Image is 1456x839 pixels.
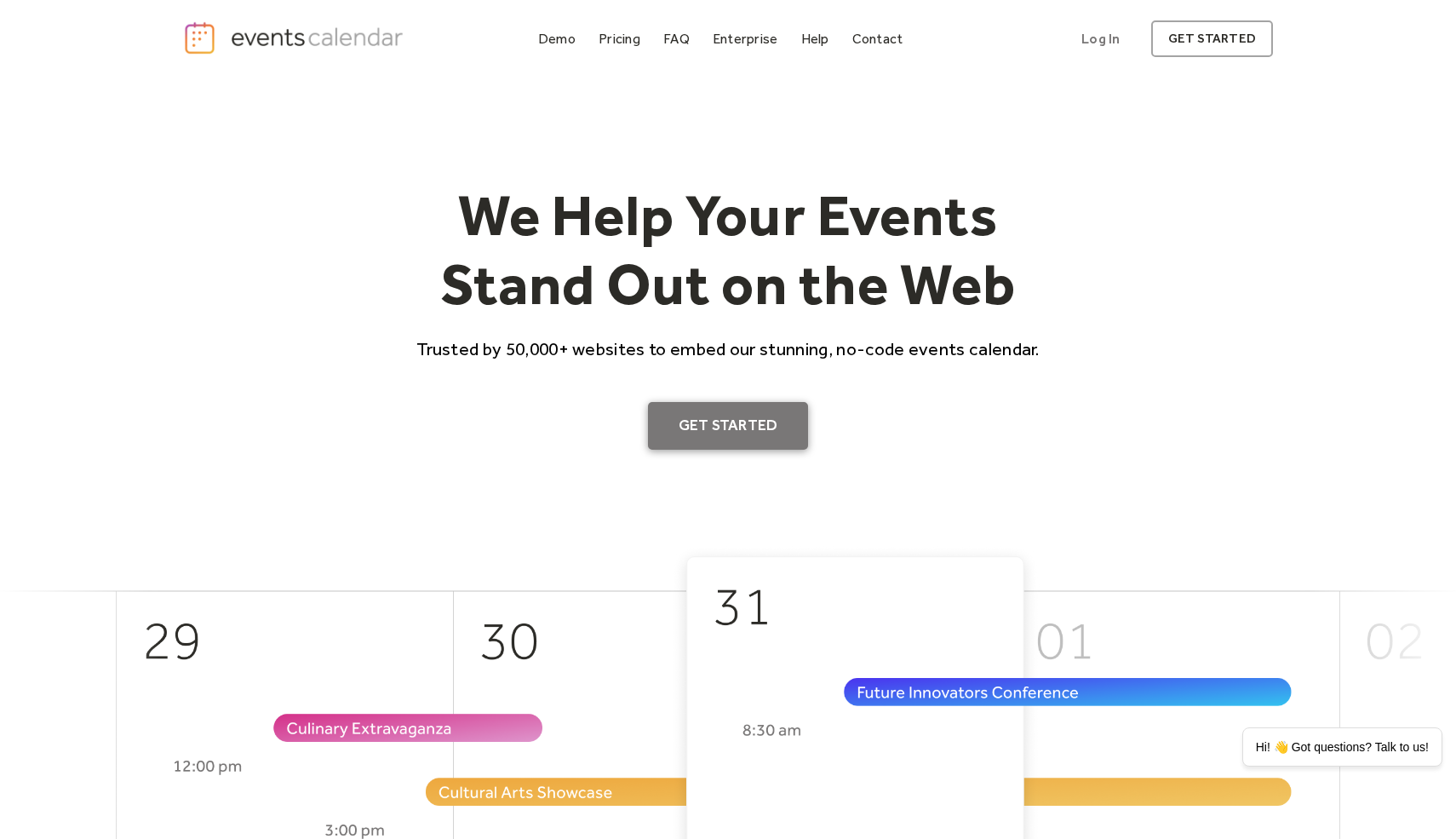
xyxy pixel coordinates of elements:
[648,402,809,450] a: Get Started
[656,27,696,50] a: FAQ
[846,27,910,50] a: Contact
[599,34,640,43] div: Pricing
[713,34,777,43] div: Enterprise
[592,27,647,50] a: Pricing
[706,27,784,50] a: Enterprise
[183,20,408,55] a: home
[663,34,690,43] div: FAQ
[852,34,903,43] div: Contact
[794,27,836,50] a: Help
[1151,20,1273,57] a: get started
[401,336,1055,361] p: Trusted by 50,000+ websites to embed our stunning, no-code events calendar.
[531,27,582,50] a: Demo
[538,34,576,43] div: Demo
[1064,20,1137,57] a: Log In
[401,181,1055,319] h1: We Help Your Events Stand Out on the Web
[801,34,829,43] div: Help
